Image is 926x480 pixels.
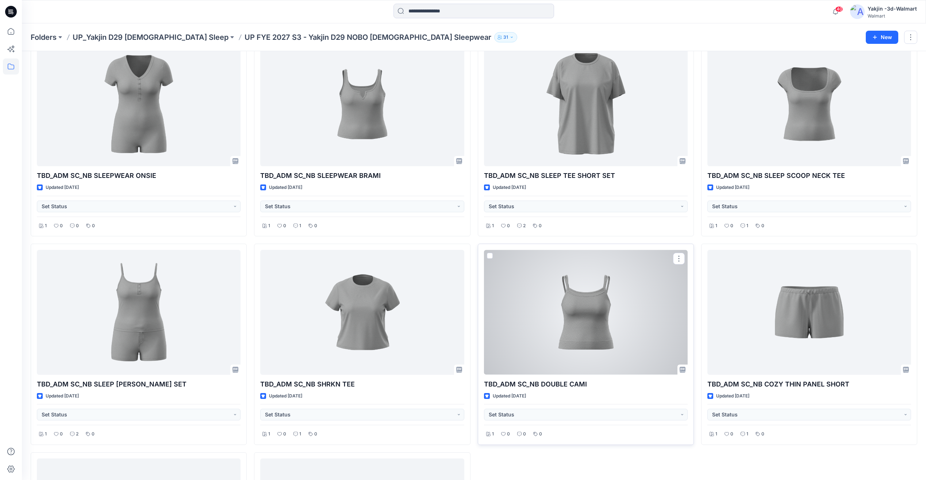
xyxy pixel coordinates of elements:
p: 1 [492,222,494,230]
p: TBD_ADM SC_NB DOUBLE CAMI [484,379,688,389]
button: New [866,31,898,44]
p: 1 [492,430,494,438]
p: TBD_ADM SC_NB SLEEP [PERSON_NAME] SET [37,379,241,389]
a: TBD_ADM SC_NB SLEEPWEAR ONSIE [37,42,241,166]
p: 1 [268,222,270,230]
p: Updated [DATE] [269,392,302,400]
p: Updated [DATE] [716,184,749,191]
a: TBD_ADM SC_NB COZY THIN PANEL SHORT [707,250,911,374]
p: 1 [715,222,717,230]
p: 2 [76,430,78,438]
p: 0 [730,430,733,438]
p: 0 [523,430,526,438]
p: 0 [761,222,764,230]
a: TBD_ADM SC_NB SLEEP TEE SHORT SET [484,42,688,166]
p: Updated [DATE] [493,184,526,191]
p: Updated [DATE] [493,392,526,400]
img: avatar [850,4,865,19]
a: UP_Yakjin D29 [DEMOGRAPHIC_DATA] Sleep [73,32,228,42]
p: 0 [92,430,95,438]
a: TBD_ADM SC_NB SHRKN TEE [260,250,464,374]
p: 31 [503,33,508,41]
p: 0 [507,222,510,230]
p: TBD_ADM SC_NB SLEEPWEAR ONSIE [37,171,241,181]
div: Walmart [868,13,917,19]
a: TBD_ADM SC_NB SLEEP SCOOP NECK TEE [707,42,911,166]
p: 1 [45,222,47,230]
a: Folders [31,32,57,42]
p: TBD_ADM SC_NB SLEEP TEE SHORT SET [484,171,688,181]
p: 0 [507,430,510,438]
p: 0 [92,222,95,230]
p: 1 [299,430,301,438]
p: 2 [523,222,526,230]
a: TBD_ADM SC_NB DOUBLE CAMI [484,250,688,374]
span: 40 [835,6,843,12]
p: TBD_ADM SC_NB SLEEP SCOOP NECK TEE [707,171,911,181]
p: 0 [539,222,542,230]
p: 1 [299,222,301,230]
p: TBD_ADM SC_NB COZY THIN PANEL SHORT [707,379,911,389]
p: 1 [45,430,47,438]
p: 1 [268,430,270,438]
p: Updated [DATE] [46,392,79,400]
p: Updated [DATE] [269,184,302,191]
p: 0 [761,430,764,438]
p: 0 [283,430,286,438]
p: Updated [DATE] [716,392,749,400]
p: 0 [314,430,317,438]
a: TBD_ADM SC_NB SLEEPWEAR BRAMI [260,42,464,166]
p: 1 [746,222,748,230]
p: 1 [715,430,717,438]
p: TBD_ADM SC_NB SHRKN TEE [260,379,464,389]
p: 0 [730,222,733,230]
div: Yakjin -3d-Walmart [868,4,917,13]
p: 1 [746,430,748,438]
p: UP FYE 2027 S3 - Yakjin D29 NOBO [DEMOGRAPHIC_DATA] Sleepwear [245,32,491,42]
a: TBD_ADM SC_NB SLEEP CAMI BOXER SET [37,250,241,374]
p: Updated [DATE] [46,184,79,191]
p: 0 [60,430,63,438]
p: TBD_ADM SC_NB SLEEPWEAR BRAMI [260,171,464,181]
p: 0 [539,430,542,438]
button: 31 [494,32,517,42]
p: 0 [283,222,286,230]
p: 0 [60,222,63,230]
p: 0 [314,222,317,230]
p: 0 [76,222,79,230]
